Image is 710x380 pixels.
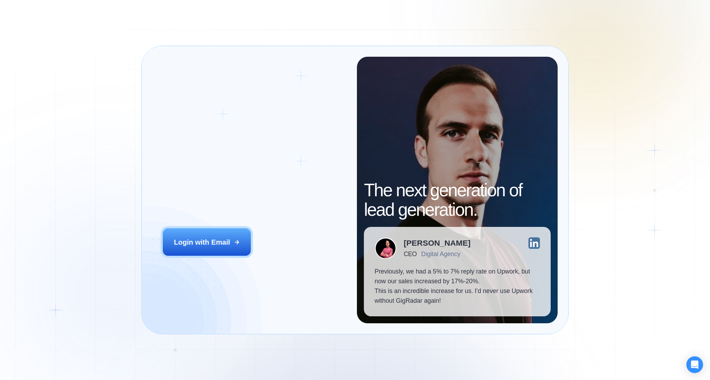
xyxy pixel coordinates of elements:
[174,237,230,247] div: Login with Email
[404,239,470,247] div: [PERSON_NAME]
[404,251,417,258] div: CEO
[375,267,540,306] p: Previously, we had a 5% to 7% reply rate on Upwork, but now our sales increased by 17%-20%. This ...
[421,251,461,258] div: Digital Agency
[163,228,251,256] button: Login with Email
[364,181,550,220] h2: The next generation of lead generation.
[686,356,703,373] div: Open Intercom Messenger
